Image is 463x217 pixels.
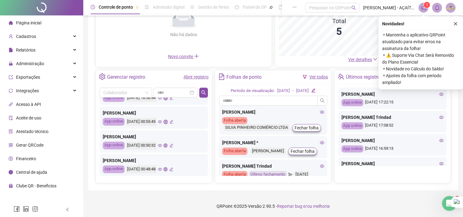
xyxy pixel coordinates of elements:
div: [PERSON_NAME] [341,137,444,144]
button: Fechar folha [288,148,317,155]
span: Admissão digital [153,5,184,10]
div: Últimos registros sincronizados [346,72,414,82]
span: linkedin [23,206,29,212]
a: Abrir registro [184,74,209,79]
span: home [9,21,13,25]
span: clock-circle [91,5,95,9]
span: ⚬ Ajustes da folha com período ampliado! [382,72,459,86]
div: App online [103,118,125,126]
div: App online [341,122,363,129]
span: edit [311,88,315,92]
span: team [338,73,344,80]
span: sync [9,89,13,93]
span: global [163,167,167,171]
div: Último fechamento [249,171,287,178]
span: down [373,57,377,61]
div: [PERSON_NAME] [250,148,286,155]
span: edit [169,120,173,124]
span: eye [158,167,162,171]
div: Folha aberta [222,148,247,155]
div: [DATE] 00:50:32 [126,142,156,149]
span: file-done [145,5,149,9]
span: Cadastros [16,34,36,39]
span: solution [9,129,13,134]
span: eye [158,120,162,124]
div: [DATE] 17:22:15 [341,99,444,106]
span: sun [190,5,194,9]
iframe: Intercom live chat [442,196,457,211]
span: eye [320,110,324,114]
span: edit [169,167,173,171]
div: SILVA PINHEIRO COMÉRCIO LTDA [224,124,290,131]
span: Integrações [16,88,39,93]
div: [PERSON_NAME] [103,157,205,164]
span: edit [169,96,173,100]
span: eye [320,140,324,145]
span: left [65,207,70,212]
span: Controle de ponto [99,5,133,10]
div: [DATE] [294,171,310,178]
span: ⚬ ⚠️ Suporte Via Chat Será Removido do Plano Essencial [382,52,459,65]
div: [DATE] 16:59:13 [341,145,444,152]
div: [DATE] 17:08:52 [341,122,444,129]
span: close [453,22,458,26]
div: [PERSON_NAME] [341,91,444,98]
span: pushpin [135,6,139,9]
div: [PERSON_NAME] [341,160,444,167]
span: global [163,96,167,100]
span: facebook [14,206,20,212]
span: qrcode [9,143,13,147]
div: App online [341,145,363,152]
div: [DATE] [277,88,290,94]
span: 3 [455,196,460,201]
div: App online [103,94,125,102]
span: Versão [248,204,262,209]
div: Não há dados [155,31,212,38]
span: book [279,5,283,9]
span: export [9,75,13,79]
span: ellipsis [292,5,297,9]
span: Ver detalhes [348,57,372,62]
span: dashboard [235,5,239,9]
span: bell [434,5,440,10]
span: 1 [426,3,428,7]
span: eye [158,96,162,100]
span: Administração [16,61,44,66]
span: Central de ajuda [16,170,47,175]
span: pushpin [269,6,273,9]
span: eye [439,161,444,166]
img: 11622 [446,3,455,12]
div: [DATE] 16:56:54 [126,94,156,102]
span: search [351,6,356,10]
span: global [163,120,167,124]
span: info-circle [9,170,13,174]
span: Painel do DP [243,5,267,10]
span: Gestão de férias [198,5,229,10]
div: Gerenciar registro [107,72,145,82]
span: user-add [9,34,13,39]
a: Ver todos [309,74,328,79]
span: Novidades ! [382,20,404,27]
div: App online [103,142,125,149]
span: send [288,171,292,178]
span: Novo convite [168,54,199,59]
span: instagram [32,206,38,212]
div: [DATE] 00:48:48 [126,165,156,173]
span: file-text [218,73,225,80]
sup: 1 [424,2,430,8]
footer: QRPoint © 2025 - 2.90.5 - [83,195,463,217]
button: Fechar folha [292,124,321,131]
span: search [320,98,325,103]
span: Clube QR - Beneficios [16,183,56,188]
span: eye [439,115,444,119]
span: Página inicial [16,20,41,25]
span: Aceite de uso [16,115,41,120]
span: Exportações [16,75,40,80]
span: Acesso à API [16,102,41,107]
span: eye [439,138,444,143]
span: file [9,48,13,52]
span: Fechar folha [291,148,315,155]
div: App online [341,99,363,106]
span: Atestado técnico [16,129,48,134]
span: Gerar QRCode [16,143,43,148]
